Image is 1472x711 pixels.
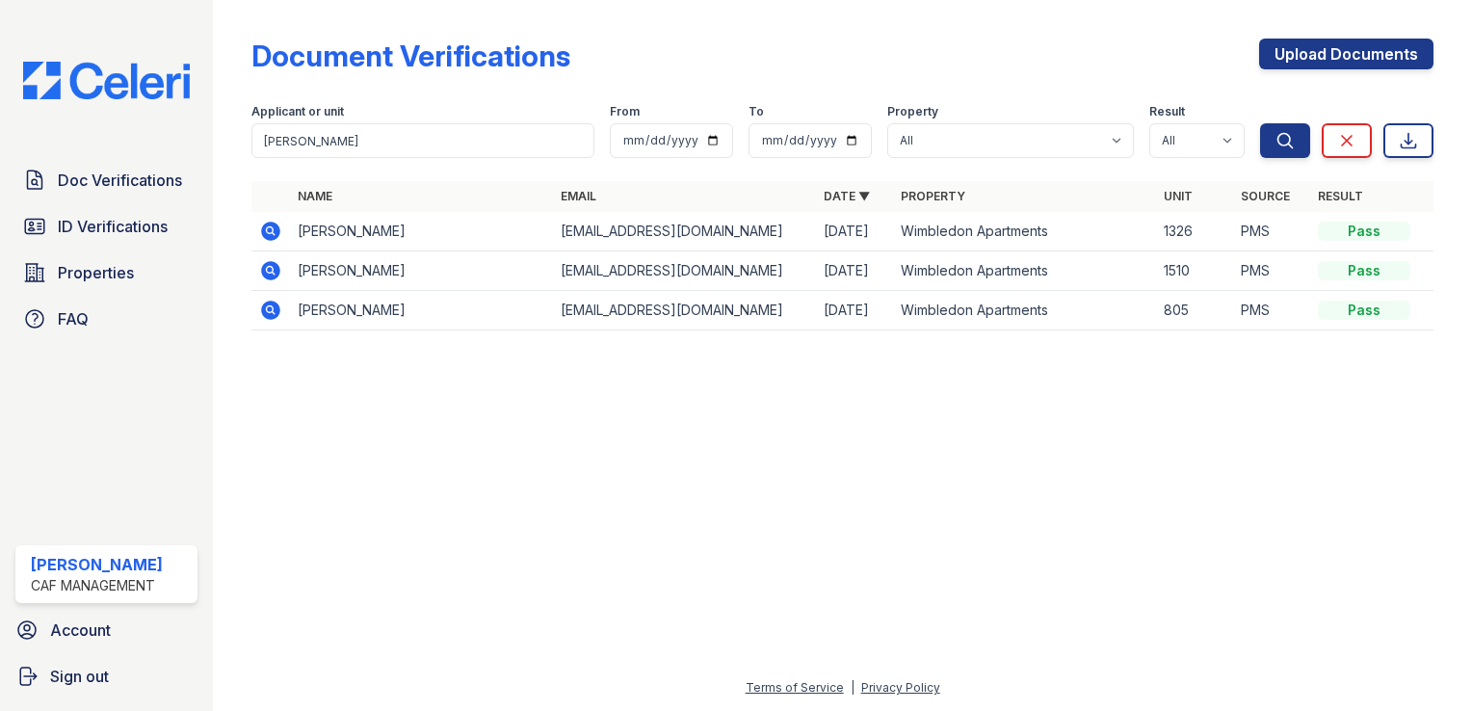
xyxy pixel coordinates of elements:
[1241,189,1290,203] a: Source
[58,215,168,238] span: ID Verifications
[1164,189,1193,203] a: Unit
[1233,251,1310,291] td: PMS
[8,611,205,649] a: Account
[816,251,893,291] td: [DATE]
[58,307,89,330] span: FAQ
[8,657,205,696] a: Sign out
[824,189,870,203] a: Date ▼
[8,62,205,99] img: CE_Logo_Blue-a8612792a0a2168367f1c8372b55b34899dd931a85d93a1a3d3e32e68fde9ad4.png
[15,161,197,199] a: Doc Verifications
[1156,212,1233,251] td: 1326
[893,291,1156,330] td: Wimbledon Apartments
[1259,39,1433,69] a: Upload Documents
[251,39,570,73] div: Document Verifications
[1233,212,1310,251] td: PMS
[887,104,938,119] label: Property
[749,104,764,119] label: To
[553,212,816,251] td: [EMAIL_ADDRESS][DOMAIN_NAME]
[1156,251,1233,291] td: 1510
[290,212,553,251] td: [PERSON_NAME]
[893,251,1156,291] td: Wimbledon Apartments
[251,123,594,158] input: Search by name, email, or unit number
[50,665,109,688] span: Sign out
[901,189,965,203] a: Property
[50,619,111,642] span: Account
[15,253,197,292] a: Properties
[31,553,163,576] div: [PERSON_NAME]
[1156,291,1233,330] td: 805
[893,212,1156,251] td: Wimbledon Apartments
[31,576,163,595] div: CAF Management
[1318,222,1410,241] div: Pass
[58,169,182,192] span: Doc Verifications
[298,189,332,203] a: Name
[851,680,854,695] div: |
[15,207,197,246] a: ID Verifications
[58,261,134,284] span: Properties
[290,251,553,291] td: [PERSON_NAME]
[610,104,640,119] label: From
[1318,261,1410,280] div: Pass
[15,300,197,338] a: FAQ
[816,212,893,251] td: [DATE]
[1233,291,1310,330] td: PMS
[290,291,553,330] td: [PERSON_NAME]
[746,680,844,695] a: Terms of Service
[1318,189,1363,203] a: Result
[251,104,344,119] label: Applicant or unit
[561,189,596,203] a: Email
[1149,104,1185,119] label: Result
[1318,301,1410,320] div: Pass
[816,291,893,330] td: [DATE]
[553,291,816,330] td: [EMAIL_ADDRESS][DOMAIN_NAME]
[861,680,940,695] a: Privacy Policy
[553,251,816,291] td: [EMAIL_ADDRESS][DOMAIN_NAME]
